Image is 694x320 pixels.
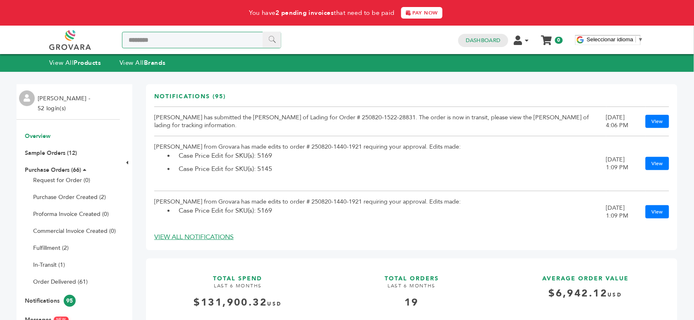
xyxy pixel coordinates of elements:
[33,244,69,252] a: Fulfillment (2)
[328,267,495,283] h3: TOTAL ORDERS
[608,292,622,298] span: USD
[33,210,109,218] a: Proforma Invoice Created (0)
[555,37,563,44] span: 0
[33,261,65,269] a: In-Transit (1)
[275,9,334,17] strong: 2 pending invoices
[502,267,669,307] a: AVERAGE ORDER VALUE $6,942.12USD
[154,232,234,242] a: VIEW ALL NOTIFICATIONS
[25,297,76,305] a: Notifications95
[120,59,166,67] a: View AllBrands
[606,114,637,129] div: [DATE] 4:06 PM
[33,278,88,286] a: Order Delivered (61)
[175,206,606,216] li: Case Price Edit for SKU(s): 5169
[154,107,606,136] td: [PERSON_NAME] has submitted the [PERSON_NAME] of Lading for Order # 250820-1522-28831. The order ...
[175,164,606,174] li: Case Price Edit for SKU(s): 5145
[466,37,500,44] a: Dashboard
[646,157,669,170] a: View
[638,36,644,43] span: ▼
[25,132,50,140] a: Overview
[144,59,165,67] strong: Brands
[249,9,395,17] span: You have that need to be paid
[33,176,90,184] a: Request for Order (0)
[267,301,282,307] span: USD
[33,193,106,201] a: Purchase Order Created (2)
[154,136,606,191] td: [PERSON_NAME] from Grovara has made edits to order # 250820-1440-1921 requiring your approval. Ed...
[401,7,443,19] a: PAY NOW
[154,296,321,310] div: $131,900.32
[154,282,321,296] h4: LAST 6 MONTHS
[33,227,116,235] a: Commercial Invoice Created (0)
[328,282,495,296] h4: LAST 6 MONTHS
[175,151,606,161] li: Case Price Edit for SKU(s): 5169
[502,267,669,283] h3: AVERAGE ORDER VALUE
[64,295,76,307] span: 95
[154,92,226,107] h3: Notifications (95)
[49,59,101,67] a: View AllProducts
[25,149,77,157] a: Sample Orders (12)
[154,191,606,233] td: [PERSON_NAME] from Grovara has made edits to order # 250820-1440-1921 requiring your approval. Ed...
[606,204,637,220] div: [DATE] 1:09 PM
[646,115,669,128] a: View
[646,205,669,218] a: View
[328,296,495,310] div: 19
[25,166,81,174] a: Purchase Orders (66)
[542,33,551,42] a: My Cart
[587,36,644,43] a: Seleccionar idioma​
[502,287,669,307] h4: $6,942.12
[587,36,634,43] span: Seleccionar idioma
[154,267,321,283] h3: TOTAL SPEND
[636,36,636,43] span: ​
[122,32,281,48] input: Search a product or brand...
[19,90,35,106] img: profile.png
[38,94,92,114] li: [PERSON_NAME] - 52 login(s)
[74,59,101,67] strong: Products
[606,156,637,171] div: [DATE] 1:09 PM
